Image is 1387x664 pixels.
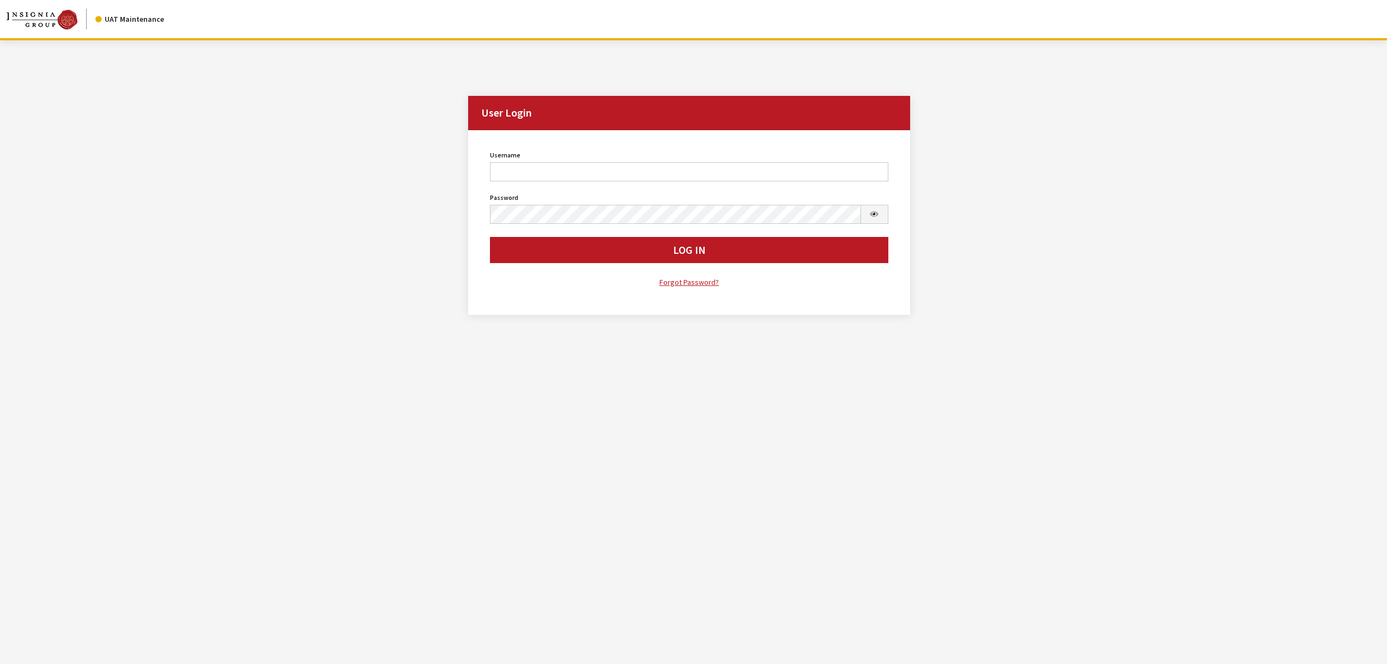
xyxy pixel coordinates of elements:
button: Log In [490,237,888,263]
a: Forgot Password? [490,276,888,289]
label: Password [490,193,518,203]
img: Catalog Maintenance [7,10,77,29]
button: Show Password [861,205,889,224]
div: UAT Maintenance [95,14,164,25]
a: Insignia Group logo [7,9,95,29]
label: Username [490,150,520,160]
h2: User Login [468,96,910,130]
